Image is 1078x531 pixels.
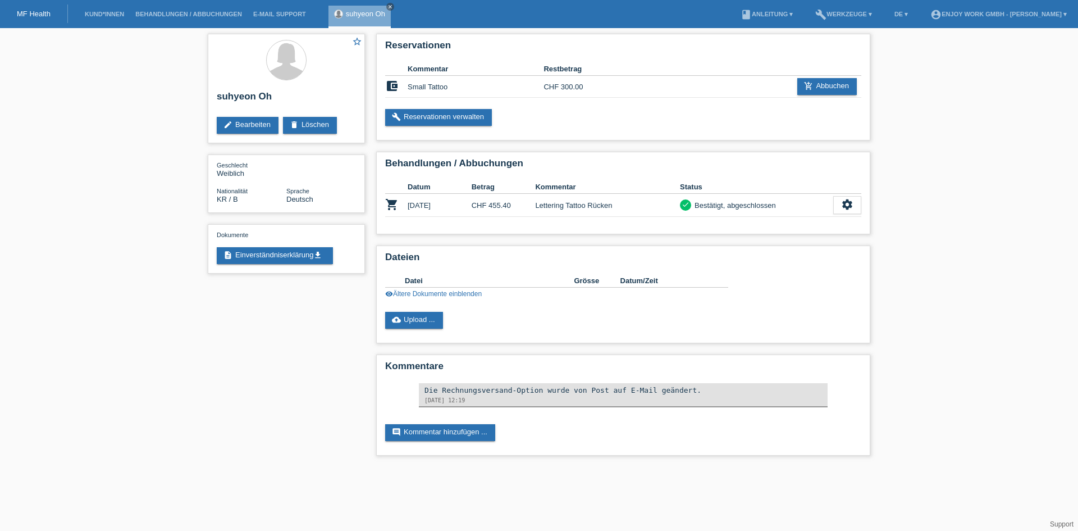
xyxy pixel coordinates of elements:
a: Kund*innen [79,11,130,17]
a: E-Mail Support [248,11,312,17]
i: book [741,9,752,20]
th: Grösse [574,274,620,288]
a: account_circleEnjoy Work GmbH - [PERSON_NAME] ▾ [925,11,1072,17]
a: add_shopping_cartAbbuchen [797,78,857,95]
span: Nationalität [217,188,248,194]
i: build [815,9,826,20]
a: deleteLöschen [283,117,337,134]
td: Lettering Tattoo Rücken [535,194,680,217]
i: get_app [313,251,322,260]
a: bookAnleitung ▾ [735,11,798,17]
th: Betrag [472,180,536,194]
span: Deutsch [286,195,313,203]
i: POSP00017094 [385,198,399,211]
div: [DATE] 12:19 [424,397,822,403]
i: account_circle [930,9,942,20]
a: Behandlungen / Abbuchungen [130,11,248,17]
span: Südkorea / B / 12.01.2021 [217,195,238,203]
th: Datum/Zeit [620,274,712,288]
a: buildWerkzeuge ▾ [810,11,878,17]
div: Die Rechnungsversand-Option wurde von Post auf E-Mail geändert. [424,386,822,394]
h2: Behandlungen / Abbuchungen [385,158,861,175]
i: settings [841,198,853,211]
h2: suhyeon Oh [217,91,356,108]
a: Support [1050,520,1074,528]
th: Restbetrag [543,62,611,76]
td: Small Tattoo [408,76,543,98]
th: Kommentar [535,180,680,194]
i: star_border [352,37,362,47]
i: description [223,251,232,260]
h2: Dateien [385,252,861,269]
i: check [682,201,689,208]
a: commentKommentar hinzufügen ... [385,424,495,441]
th: Status [680,180,833,194]
i: build [392,112,401,121]
div: Bestätigt, abgeschlossen [691,199,776,211]
a: descriptionEinverständniserklärungget_app [217,247,333,264]
i: delete [290,120,299,129]
i: close [387,4,393,10]
a: close [386,3,394,11]
td: CHF 455.40 [472,194,536,217]
a: buildReservationen verwalten [385,109,492,126]
span: Sprache [286,188,309,194]
th: Kommentar [408,62,543,76]
i: add_shopping_cart [804,81,813,90]
i: comment [392,428,401,437]
td: [DATE] [408,194,472,217]
a: cloud_uploadUpload ... [385,312,443,329]
div: Weiblich [217,161,286,178]
a: DE ▾ [889,11,913,17]
th: Datei [405,274,574,288]
i: cloud_upload [392,315,401,324]
h2: Kommentare [385,361,861,378]
i: account_balance_wallet [385,79,399,93]
a: editBearbeiten [217,117,278,134]
i: edit [223,120,232,129]
a: visibilityÄltere Dokumente einblenden [385,290,482,298]
a: MF Health [17,10,51,18]
span: Geschlecht [217,162,248,169]
a: suhyeon Oh [346,10,385,18]
a: star_border [352,37,362,48]
span: Dokumente [217,232,248,238]
td: CHF 300.00 [543,76,611,98]
h2: Reservationen [385,40,861,57]
i: visibility [385,290,393,298]
th: Datum [408,180,472,194]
